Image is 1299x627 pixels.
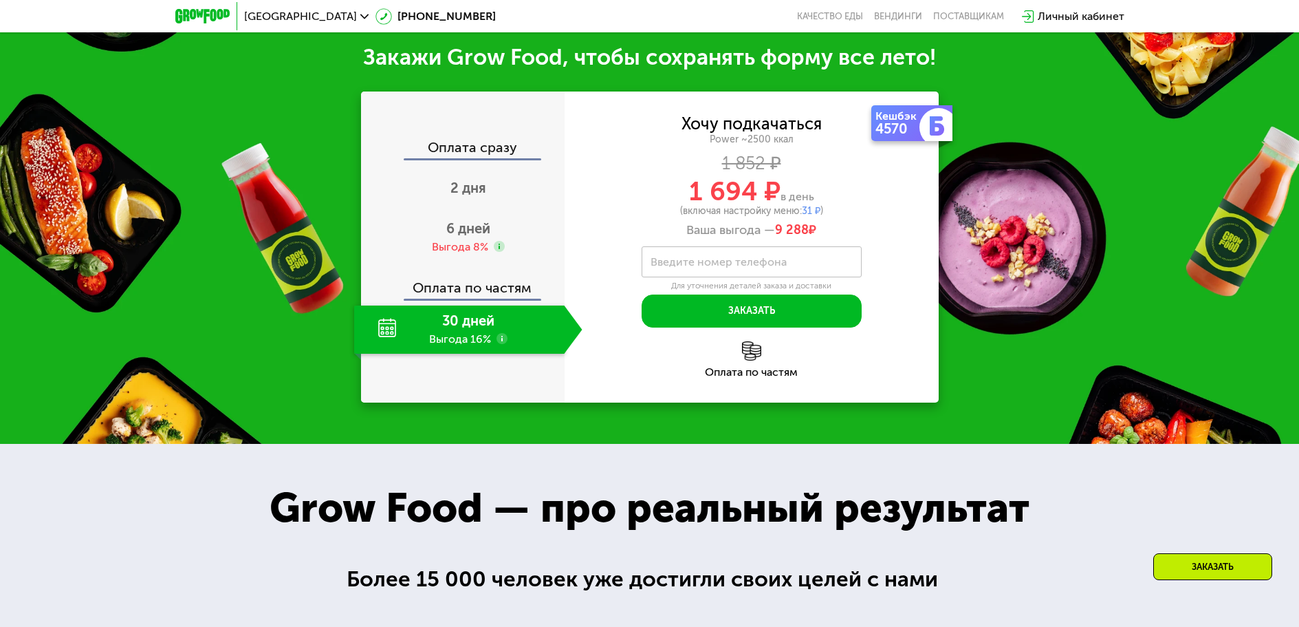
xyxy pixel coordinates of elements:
[240,478,1058,540] div: Grow Food — про реальный результат
[347,562,952,596] div: Более 15 000 человек уже достигли своих целей с нами
[244,11,357,22] span: [GEOGRAPHIC_DATA]
[797,11,863,22] a: Качество еды
[775,222,809,237] span: 9 288
[742,341,761,361] img: l6xcnZfty9opOoJh.png
[933,11,1004,22] div: поставщикам
[875,111,922,122] div: Кешбэк
[565,134,939,146] div: Power ~2500 ккал
[375,8,496,25] a: [PHONE_NUMBER]
[450,180,486,196] span: 2 дня
[446,220,490,237] span: 6 дней
[565,156,939,171] div: 1 852 ₽
[642,295,862,328] button: Заказать
[362,140,565,158] div: Оплата сразу
[565,223,939,238] div: Ваша выгода —
[565,206,939,216] div: (включая настройку меню: )
[565,367,939,378] div: Оплата по частям
[1153,553,1272,580] div: Заказать
[775,223,816,238] span: ₽
[362,267,565,299] div: Оплата по частям
[681,116,822,131] div: Хочу подкачаться
[802,205,820,217] span: 31 ₽
[875,122,922,136] div: 4570
[642,281,862,292] div: Для уточнения деталей заказа и доставки
[689,176,781,207] span: 1 694 ₽
[651,258,787,266] label: Введите номер телефона
[1038,8,1124,25] div: Личный кабинет
[781,190,814,203] span: в день
[874,11,922,22] a: Вендинги
[432,240,488,255] div: Выгода 8%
